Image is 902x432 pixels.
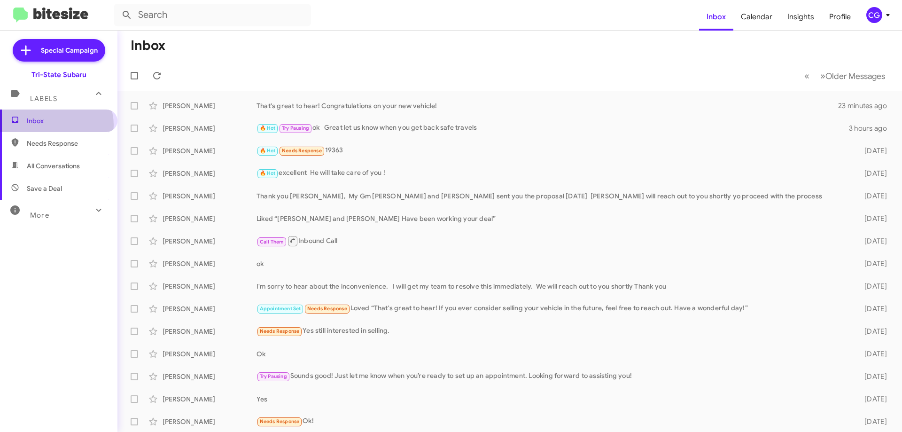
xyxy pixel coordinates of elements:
[27,161,80,171] span: All Conversations
[163,214,257,223] div: [PERSON_NAME]
[163,349,257,359] div: [PERSON_NAME]
[257,349,849,359] div: Ok
[733,3,780,31] a: Calendar
[849,214,894,223] div: [DATE]
[849,327,894,336] div: [DATE]
[163,259,257,268] div: [PERSON_NAME]
[282,148,322,154] span: Needs Response
[260,306,301,312] span: Appointment Set
[30,94,57,103] span: Labels
[163,146,257,156] div: [PERSON_NAME]
[163,282,257,291] div: [PERSON_NAME]
[849,124,894,133] div: 3 hours ago
[257,394,849,404] div: Yes
[799,66,891,86] nav: Page navigation example
[849,349,894,359] div: [DATE]
[257,303,849,314] div: Loved “That's great to hear! If you ever consider selling your vehicle in the future, feel free t...
[260,170,276,176] span: 🔥 Hot
[849,304,894,314] div: [DATE]
[260,328,300,334] span: Needs Response
[260,148,276,154] span: 🔥 Hot
[815,66,891,86] button: Next
[849,259,894,268] div: [DATE]
[27,116,107,126] span: Inbox
[257,282,849,291] div: I'm sorry to hear about the inconvenience. I will get my team to resolve this immediately. We wil...
[163,101,257,110] div: [PERSON_NAME]
[699,3,733,31] a: Inbox
[31,70,86,79] div: Tri-State Subaru
[257,371,849,382] div: Sounds good! Just let me know when you’re ready to set up an appointment. Looking forward to assi...
[307,306,347,312] span: Needs Response
[799,66,815,86] button: Previous
[27,184,62,193] span: Save a Deal
[260,239,284,245] span: Call Them
[257,235,849,247] div: Inbound Call
[163,327,257,336] div: [PERSON_NAME]
[260,418,300,424] span: Needs Response
[820,70,825,82] span: »
[257,123,849,134] div: ok Great let us know when you get back safe travels
[163,124,257,133] div: [PERSON_NAME]
[780,3,822,31] a: Insights
[257,416,849,427] div: Ok!
[257,326,849,337] div: Yes still interested in selling.
[163,191,257,201] div: [PERSON_NAME]
[282,125,309,131] span: Try Pausing
[849,394,894,404] div: [DATE]
[257,168,849,179] div: excellent He will take care of you !
[858,7,892,23] button: CG
[163,394,257,404] div: [PERSON_NAME]
[849,282,894,291] div: [DATE]
[257,101,838,110] div: That's great to hear! Congratulations on your new vehicle!
[849,169,894,178] div: [DATE]
[260,373,287,379] span: Try Pausing
[163,236,257,246] div: [PERSON_NAME]
[30,211,49,220] span: More
[13,39,105,62] a: Special Campaign
[131,38,165,53] h1: Inbox
[260,125,276,131] span: 🔥 Hot
[257,191,849,201] div: Thank you [PERSON_NAME], My Gm [PERSON_NAME] and [PERSON_NAME] sent you the proposal [DATE] [PERS...
[163,304,257,314] div: [PERSON_NAME]
[822,3,858,31] a: Profile
[163,372,257,381] div: [PERSON_NAME]
[257,259,849,268] div: ok
[257,214,849,223] div: Liked “[PERSON_NAME] and [PERSON_NAME] Have been working your deal”
[163,169,257,178] div: [PERSON_NAME]
[27,139,107,148] span: Needs Response
[41,46,98,55] span: Special Campaign
[163,417,257,426] div: [PERSON_NAME]
[849,417,894,426] div: [DATE]
[849,236,894,246] div: [DATE]
[804,70,809,82] span: «
[849,191,894,201] div: [DATE]
[257,145,849,156] div: 19363
[114,4,311,26] input: Search
[849,372,894,381] div: [DATE]
[866,7,882,23] div: CG
[838,101,894,110] div: 23 minutes ago
[825,71,885,81] span: Older Messages
[849,146,894,156] div: [DATE]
